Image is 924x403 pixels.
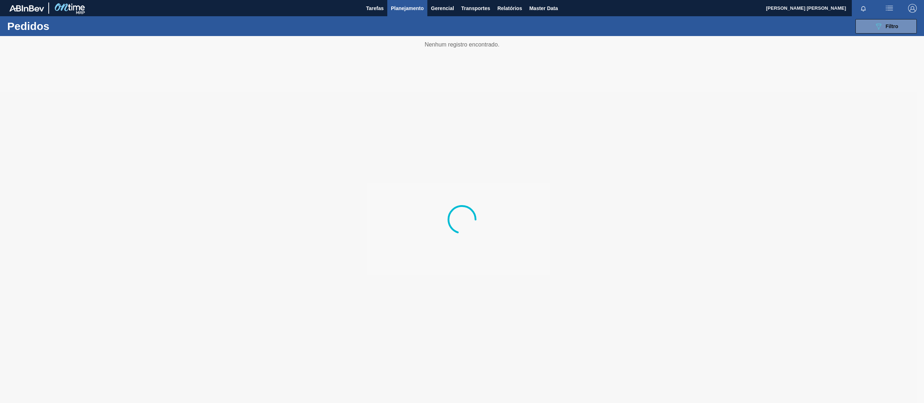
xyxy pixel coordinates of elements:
[852,3,875,13] button: Notificações
[9,5,44,12] img: TNhmsLtSVTkK8tSr43FrP2fwEKptu5GPRR3wAAAABJRU5ErkJggg==
[366,4,384,13] span: Tarefas
[431,4,454,13] span: Gerencial
[529,4,558,13] span: Master Data
[886,23,898,29] span: Filtro
[855,19,917,34] button: Filtro
[908,4,917,13] img: Logout
[7,22,119,30] h1: Pedidos
[391,4,424,13] span: Planejamento
[885,4,894,13] img: userActions
[461,4,490,13] span: Transportes
[497,4,522,13] span: Relatórios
